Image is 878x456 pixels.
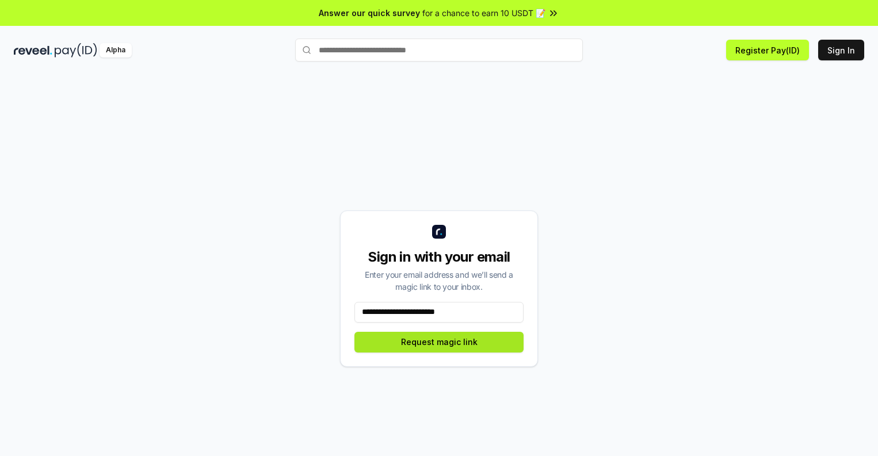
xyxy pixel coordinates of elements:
div: Enter your email address and we’ll send a magic link to your inbox. [354,269,524,293]
img: reveel_dark [14,43,52,58]
span: Answer our quick survey [319,7,420,19]
img: pay_id [55,43,97,58]
button: Sign In [818,40,864,60]
div: Sign in with your email [354,248,524,266]
button: Register Pay(ID) [726,40,809,60]
button: Request magic link [354,332,524,352]
span: for a chance to earn 10 USDT 📝 [422,7,545,19]
img: logo_small [432,225,446,239]
div: Alpha [100,43,132,58]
